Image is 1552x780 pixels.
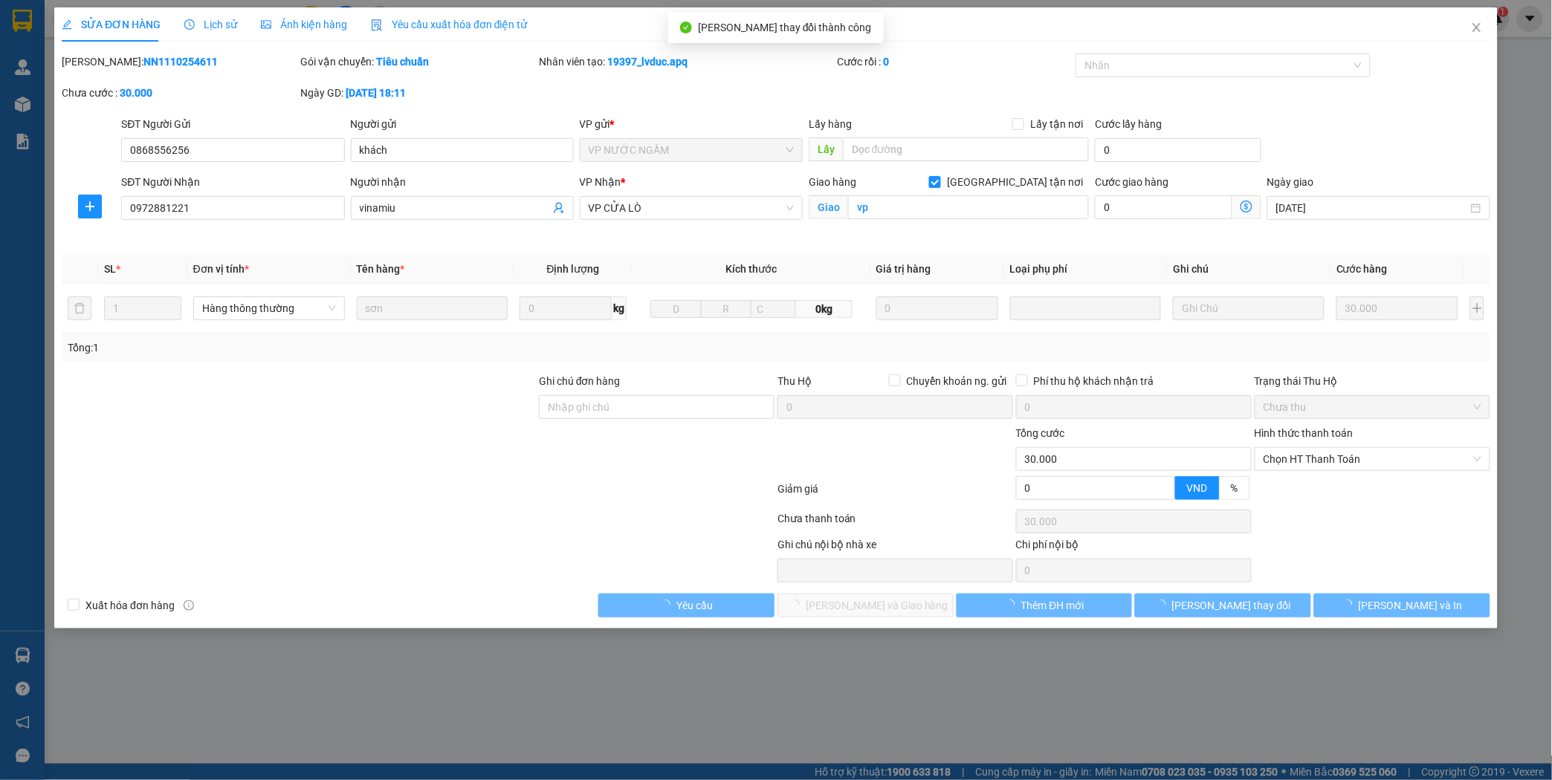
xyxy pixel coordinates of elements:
[121,116,344,132] div: SĐT Người Gửi
[776,510,1015,536] div: Chưa thanh toán
[1241,201,1252,212] span: dollar-circle
[346,87,406,99] b: [DATE] 18:11
[1016,536,1252,559] div: Chi phí nội bộ
[809,195,848,219] span: Giao
[598,594,775,617] button: Yêu cầu
[698,22,872,33] span: [PERSON_NAME] thay đổi thành công
[941,174,1089,190] span: [GEOGRAPHIC_DATA] tận nơi
[680,22,692,33] span: check-circle
[1095,118,1162,130] label: Cước lấy hàng
[1470,296,1484,320] button: plus
[580,176,621,188] span: VP Nhận
[901,373,1013,389] span: Chuyển khoản ng. gửi
[184,600,194,611] span: info-circle
[777,536,1013,559] div: Ghi chú nội bộ nhà xe
[1173,296,1325,320] input: Ghi Chú
[1028,373,1160,389] span: Phí thu hộ khách nhận trả
[68,296,91,320] button: delete
[1264,448,1481,470] span: Chọn HT Thanh Toán
[589,197,794,219] span: VP CỬA LÒ
[589,139,794,161] span: VP NƯỚC NGẦM
[261,19,271,30] span: picture
[1231,482,1238,494] span: %
[104,263,116,275] span: SL
[848,195,1089,219] input: Giao tận nơi
[1135,594,1311,617] button: [PERSON_NAME] thay đổi
[1471,22,1483,33] span: close
[1267,176,1314,188] label: Ngày giao
[351,116,574,132] div: Người gửi
[1255,427,1354,439] label: Hình thức thanh toán
[1255,373,1490,389] div: Trạng thái Thu Hộ
[1167,255,1330,284] th: Ghi chú
[62,19,161,30] span: SỬA ĐƠN HÀNG
[1456,7,1498,49] button: Close
[650,300,701,318] input: D
[80,597,181,614] span: Xuất hóa đơn hàng
[121,174,344,190] div: SĐT Người Nhận
[68,339,599,356] div: Tổng: 1
[580,116,803,132] div: VP gửi
[676,597,713,614] span: Yêu cầu
[1016,427,1065,439] span: Tổng cước
[1314,594,1490,617] button: [PERSON_NAME] và In
[539,375,621,387] label: Ghi chú đơn hàng
[539,53,834,70] div: Nhân viên tạo:
[777,594,954,617] button: [PERSON_NAME] và Giao hàng
[1276,200,1468,216] input: Ngày giao
[1172,597,1291,614] span: [PERSON_NAME] thay đổi
[371,19,528,30] span: Yêu cầu xuất hóa đơn điện tử
[660,599,676,610] span: loading
[1005,599,1021,610] span: loading
[1095,176,1168,188] label: Cước giao hàng
[809,176,856,188] span: Giao hàng
[1342,599,1359,610] span: loading
[1095,195,1232,219] input: Cước giao hàng
[837,53,1073,70] div: Cước rồi :
[62,53,297,70] div: [PERSON_NAME]:
[1021,597,1084,614] span: Thêm ĐH mới
[261,19,347,30] span: Ảnh kiện hàng
[1336,263,1388,275] span: Cước hàng
[184,19,237,30] span: Lịch sử
[725,263,777,275] span: Kích thước
[547,263,600,275] span: Định lượng
[553,202,565,214] span: user-add
[143,56,218,68] b: NN1110254611
[957,594,1133,617] button: Thêm ĐH mới
[376,56,429,68] b: Tiêu chuẩn
[357,263,405,275] span: Tên hàng
[1359,597,1463,614] span: [PERSON_NAME] và In
[796,300,852,318] span: 0kg
[1336,296,1458,320] input: 0
[876,263,931,275] span: Giá trị hàng
[300,53,536,70] div: Gói vận chuyển:
[883,56,889,68] b: 0
[1156,599,1172,610] span: loading
[809,118,852,130] span: Lấy hàng
[351,174,574,190] div: Người nhận
[202,297,336,319] span: Hàng thông thường
[1024,116,1089,132] span: Lấy tận nơi
[1187,482,1208,494] span: VND
[777,375,812,387] span: Thu Hộ
[78,195,102,218] button: plus
[184,19,195,30] span: clock-circle
[357,296,508,320] input: VD: Bàn, Ghế
[776,481,1015,507] div: Giảm giá
[701,300,751,318] input: R
[751,300,797,318] input: C
[612,296,627,320] span: kg
[79,201,101,212] span: plus
[371,19,383,31] img: icon
[1004,255,1168,284] th: Loại phụ phí
[193,263,249,275] span: Đơn vị tính
[876,296,998,320] input: 0
[1264,396,1481,418] span: Chưa thu
[607,56,688,68] b: 19397_lvduc.apq
[62,19,72,30] span: edit
[120,87,152,99] b: 30.000
[809,137,843,161] span: Lấy
[300,85,536,101] div: Ngày GD:
[539,395,775,419] input: Ghi chú đơn hàng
